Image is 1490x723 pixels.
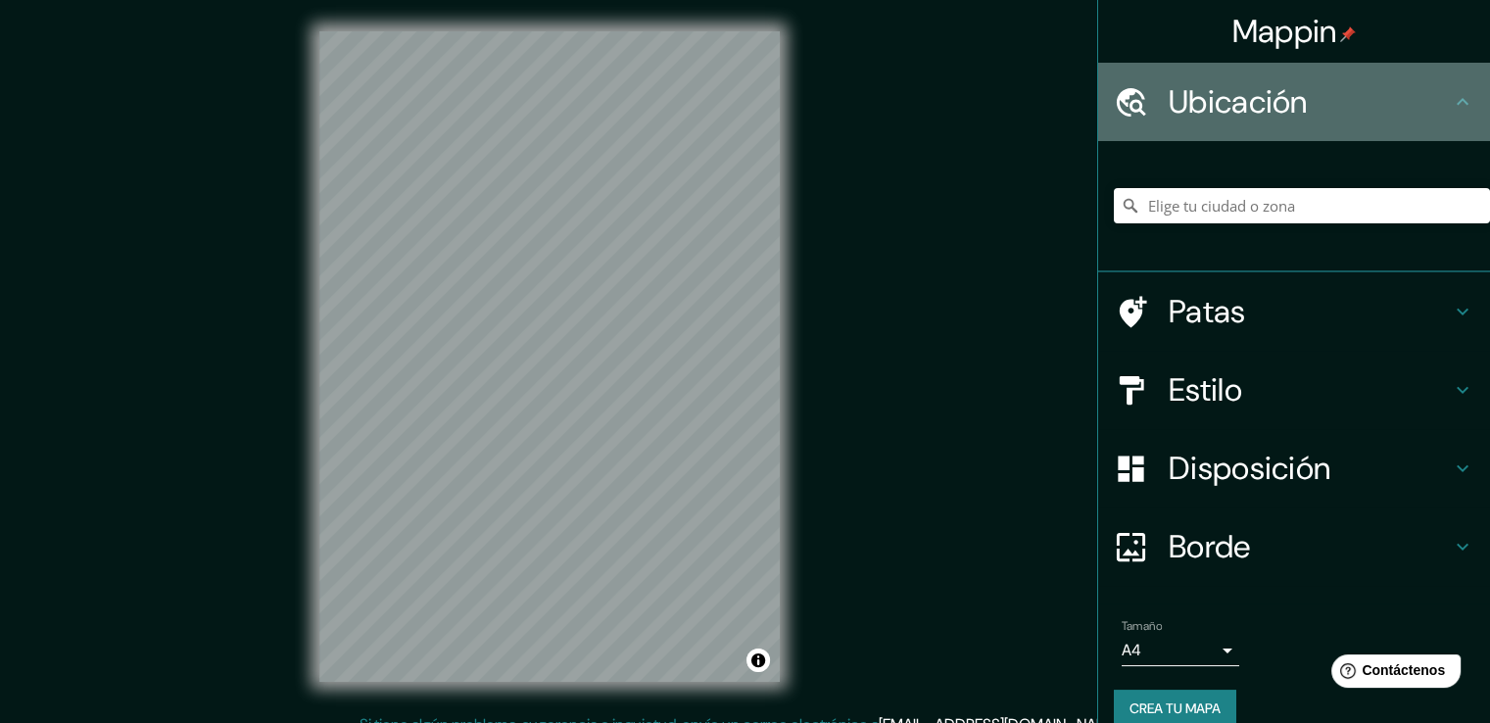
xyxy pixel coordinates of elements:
font: Disposición [1169,448,1330,489]
img: pin-icon.png [1340,26,1356,42]
div: Ubicación [1098,63,1490,141]
div: Estilo [1098,351,1490,429]
iframe: Lanzador de widgets de ayuda [1316,647,1468,701]
div: A4 [1122,635,1239,666]
div: Patas [1098,272,1490,351]
font: Crea tu mapa [1130,699,1221,717]
font: Mappin [1232,11,1337,52]
input: Elige tu ciudad o zona [1114,188,1490,223]
font: Ubicación [1169,81,1308,122]
font: Tamaño [1122,618,1162,634]
div: Disposición [1098,429,1490,507]
font: Patas [1169,291,1246,332]
div: Borde [1098,507,1490,586]
canvas: Mapa [319,31,780,682]
button: Activar o desactivar atribución [746,649,770,672]
font: Borde [1169,526,1251,567]
font: Estilo [1169,369,1242,410]
font: A4 [1122,640,1141,660]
